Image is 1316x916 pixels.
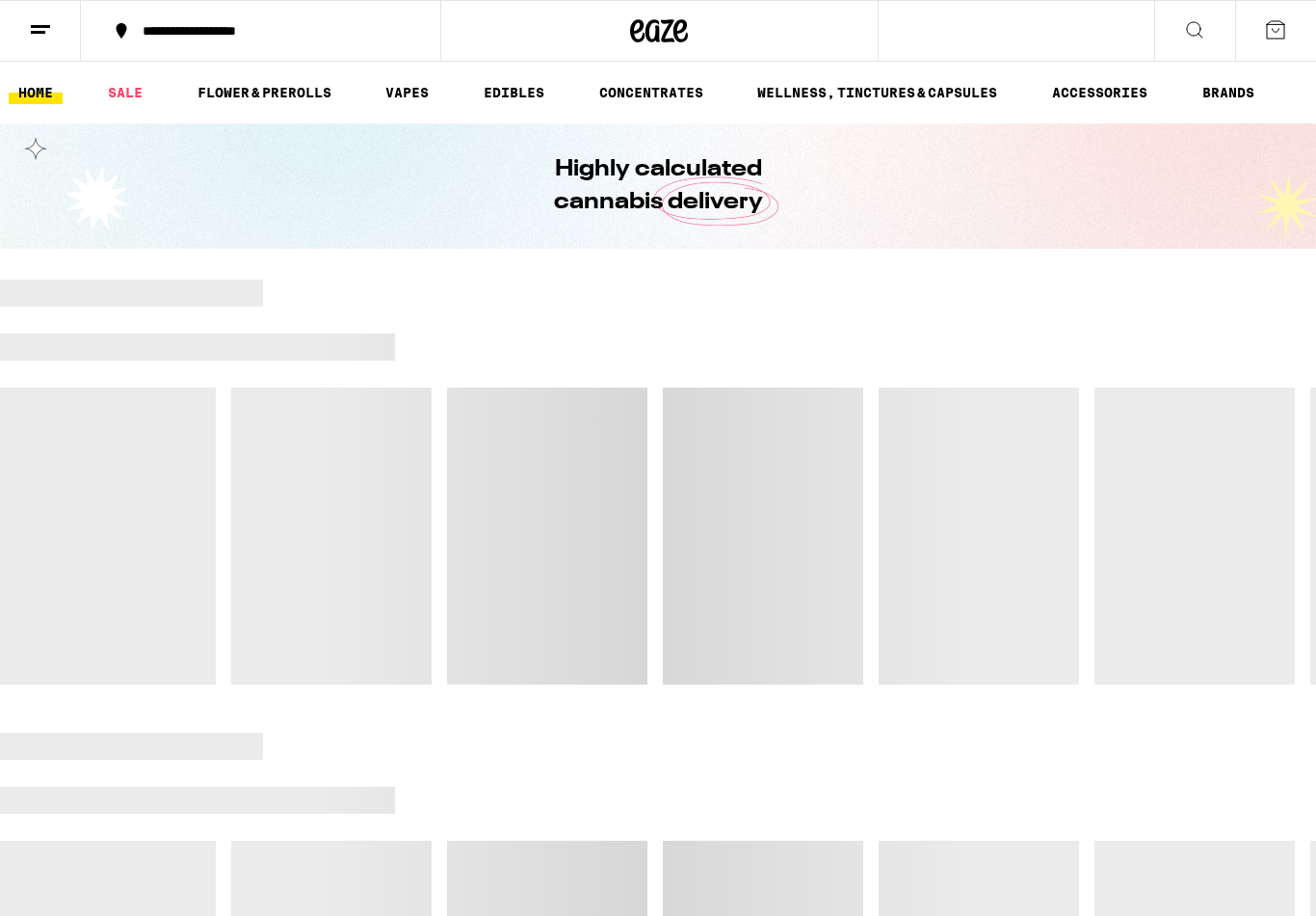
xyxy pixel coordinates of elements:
span: Help [44,13,84,31]
a: ACCESSORIES [1042,81,1157,104]
a: EDIBLES [474,81,554,104]
a: BRANDS [1193,81,1264,104]
h1: Highly calculated cannabis delivery [499,153,817,219]
a: HOME [9,81,63,104]
a: WELLNESS, TINCTURES & CAPSULES [748,81,1007,104]
a: CONCENTRATES [590,81,713,104]
a: FLOWER & PREROLLS [188,81,341,104]
a: SALE [98,81,152,104]
a: VAPES [376,81,438,104]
